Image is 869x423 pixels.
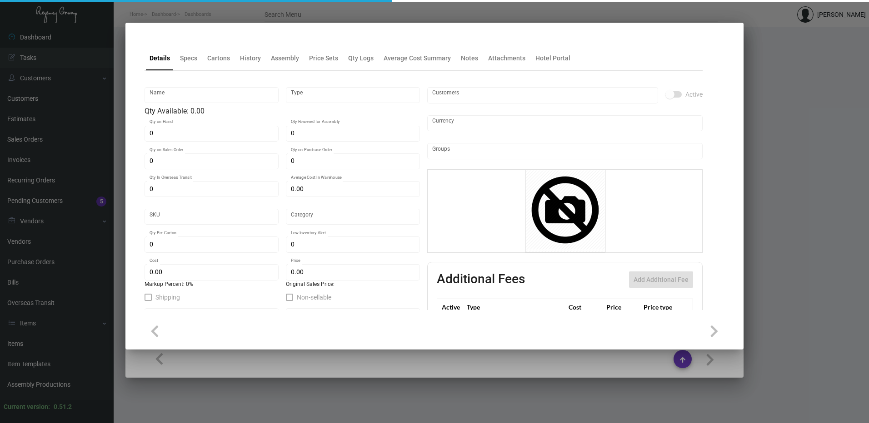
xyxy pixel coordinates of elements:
div: Notes [461,54,478,63]
input: Add new.. [432,92,654,99]
th: Price type [641,299,682,315]
div: Qty Logs [348,54,374,63]
th: Cost [566,299,604,315]
div: Details [150,54,170,63]
div: Price Sets [309,54,338,63]
div: Average Cost Summary [384,54,451,63]
div: Qty Available: 0.00 [145,106,420,117]
div: Hotel Portal [535,54,570,63]
button: Add Additional Fee [629,271,693,288]
div: Current version: [4,402,50,412]
div: Specs [180,54,197,63]
th: Type [464,299,566,315]
div: History [240,54,261,63]
h2: Additional Fees [437,271,525,288]
div: Cartons [207,54,230,63]
div: Attachments [488,54,525,63]
th: Price [604,299,641,315]
span: Non-sellable [297,292,331,303]
input: Add new.. [432,148,698,155]
span: Active [685,89,703,100]
th: Active [437,299,465,315]
span: Shipping [155,292,180,303]
span: Add Additional Fee [634,276,689,283]
div: 0.51.2 [54,402,72,412]
div: Assembly [271,54,299,63]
